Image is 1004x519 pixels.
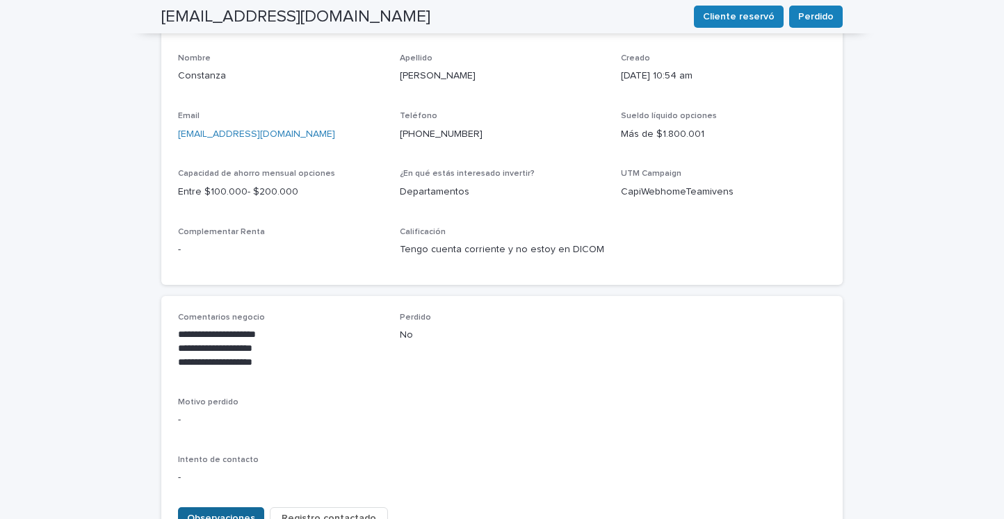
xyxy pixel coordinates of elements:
p: - [178,413,826,427]
p: CapiWebhomeTeamivens [621,185,826,199]
span: Intento de contacto [178,456,259,464]
p: - [178,242,383,257]
span: Teléfono [400,112,437,120]
h2: [EMAIL_ADDRESS][DOMAIN_NAME] [161,7,430,27]
p: [DATE] 10:54 am [621,69,826,83]
span: Capacidad de ahorro mensual opciones [178,170,335,178]
span: Sueldo líquido opciones [621,112,717,120]
span: Cliente reservó [703,10,775,24]
span: Apellido [400,54,432,63]
p: [PERSON_NAME] [400,69,605,83]
span: ¿En qué estás interesado invertir? [400,170,535,178]
span: UTM Campaign [621,170,681,178]
span: Nombre [178,54,211,63]
span: Motivo perdido [178,398,238,406]
a: [PHONE_NUMBER] [400,129,483,139]
span: Email [178,112,200,120]
span: Comentarios negocio [178,313,265,322]
button: Cliente reservó [694,6,784,28]
p: Departamentos [400,185,605,199]
span: Complementar Renta [178,228,265,236]
span: Perdido [798,10,834,24]
button: Perdido [789,6,843,28]
span: Calificación [400,228,446,236]
a: [EMAIL_ADDRESS][DOMAIN_NAME] [178,129,335,139]
p: Tengo cuenta corriente y no estoy en DICOM [400,242,605,257]
p: - [178,470,383,485]
p: Más de $1.800.001 [621,127,826,142]
p: Entre $100.000- $200.000 [178,185,383,199]
span: Creado [621,54,650,63]
span: Perdido [400,313,431,322]
p: Constanza [178,69,383,83]
p: No [400,328,605,343]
